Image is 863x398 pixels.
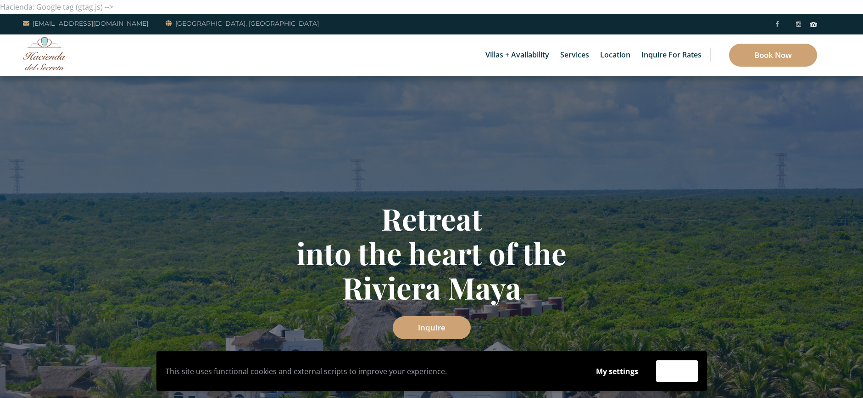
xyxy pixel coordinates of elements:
a: [GEOGRAPHIC_DATA], [GEOGRAPHIC_DATA] [166,18,319,29]
a: Inquire [393,316,471,339]
a: Services [556,34,594,76]
a: Villas + Availability [481,34,554,76]
button: Accept [656,360,698,382]
button: My settings [587,361,647,382]
a: Inquire for Rates [637,34,706,76]
a: Location [596,34,635,76]
a: Book Now [729,44,817,67]
img: Tripadvisor_logomark.svg [810,22,817,27]
h1: Retreat into the heart of the Riviera Maya [163,201,700,305]
p: This site uses functional cookies and external scripts to improve your experience. [166,364,578,378]
a: [EMAIL_ADDRESS][DOMAIN_NAME] [23,18,148,29]
img: Awesome Logo [23,37,67,70]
